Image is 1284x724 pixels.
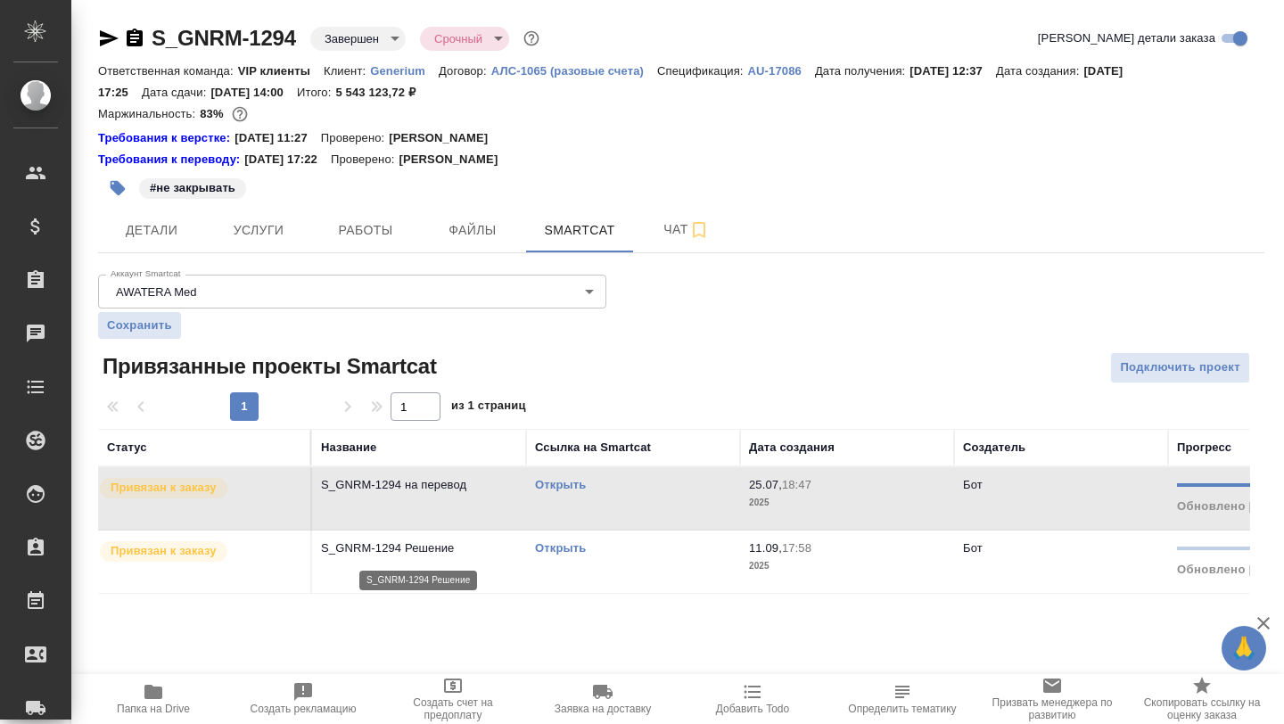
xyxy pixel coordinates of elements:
span: Создать рекламацию [251,703,357,715]
div: Статус [107,439,147,457]
p: S_GNRM-1294 Решение [321,539,517,557]
button: Срочный [429,31,488,46]
p: Бот [963,541,983,555]
button: Доп статусы указывают на важность/срочность заказа [520,27,543,50]
p: VIP клиенты [238,64,324,78]
span: Привязанные проекты Smartcat [98,352,437,381]
button: Папка на Drive [78,674,228,724]
button: Призвать менеджера по развитию [977,674,1127,724]
span: Добавить Todo [716,703,789,715]
span: Заявка на доставку [555,703,651,715]
p: AU-17086 [748,64,815,78]
p: 2025 [749,557,945,575]
span: Работы [323,219,408,242]
span: [PERSON_NAME] детали заказа [1038,29,1215,47]
p: Дата создания: [996,64,1083,78]
p: Проверено: [321,129,390,147]
span: Призвать менеджера по развитию [988,696,1116,721]
div: Дата создания [749,439,835,457]
a: AU-17086 [748,62,815,78]
a: Открыть [535,541,586,555]
div: Название [321,439,376,457]
p: [PERSON_NAME] [389,129,501,147]
button: Скопировать ссылку [124,28,145,49]
span: Сохранить [107,317,172,334]
button: Добавить Todo [678,674,827,724]
p: 11.09, [749,541,782,555]
a: S_GNRM-1294 [152,26,296,50]
p: #не закрывать [150,179,235,197]
p: Привязан к заказу [111,542,217,560]
span: Создать счет на предоплату [389,696,517,721]
div: AWATERA Med [98,275,606,309]
p: 18:47 [782,478,811,491]
span: Услуги [216,219,301,242]
p: АЛС-1065 (разовые счета) [491,64,657,78]
div: Нажми, чтобы открыть папку с инструкцией [98,151,244,169]
p: [DATE] 11:27 [235,129,321,147]
p: [DATE] 17:22 [244,151,331,169]
span: Определить тематику [848,703,956,715]
button: Определить тематику [827,674,977,724]
p: [DATE] 14:00 [210,86,297,99]
p: Бот [963,478,983,491]
span: Подключить проект [1120,358,1240,378]
span: Папка на Drive [117,703,190,715]
p: Спецификация: [657,64,747,78]
p: Дата сдачи: [142,86,210,99]
p: Дата получения: [815,64,909,78]
a: АЛС-1065 (разовые счета) [491,62,657,78]
button: Создать рекламацию [228,674,378,724]
div: Ссылка на Smartcat [535,439,651,457]
p: 83% [200,107,227,120]
div: Завершен [310,27,406,51]
button: Сохранить [98,312,181,339]
span: Чат [644,218,729,241]
button: Завершен [319,31,384,46]
p: 2025 [749,494,945,512]
span: Smartcat [537,219,622,242]
button: Скопировать ссылку на оценку заказа [1127,674,1277,724]
a: Открыть [535,478,586,491]
div: Завершен [420,27,509,51]
p: [PERSON_NAME] [399,151,511,169]
p: S_GNRM-1294 на перевод [321,476,517,494]
span: не закрывать [137,179,248,194]
p: Generium [370,64,439,78]
p: Привязан к заказу [111,479,217,497]
span: Файлы [430,219,515,242]
p: 5 543 123,72 ₽ [335,86,428,99]
button: Скопировать ссылку для ЯМессенджера [98,28,119,49]
div: Прогресс [1177,439,1231,457]
button: Подключить проект [1110,352,1250,383]
span: 🙏 [1229,629,1259,667]
button: Создать счет на предоплату [378,674,528,724]
p: 25.07, [749,478,782,491]
div: Создатель [963,439,1025,457]
button: AWATERA Med [111,284,202,300]
svg: Подписаться [688,219,710,241]
p: Ответственная команда: [98,64,238,78]
span: Скопировать ссылку на оценку заказа [1138,696,1266,721]
button: Заявка на доставку [528,674,678,724]
a: Требования к верстке: [98,129,235,147]
p: [DATE] 12:37 [909,64,996,78]
a: Generium [370,62,439,78]
button: Добавить тэг [98,169,137,208]
span: Детали [109,219,194,242]
a: Требования к переводу: [98,151,244,169]
button: 🙏 [1222,626,1266,671]
p: Итого: [297,86,335,99]
p: Проверено: [331,151,399,169]
p: Маржинальность: [98,107,200,120]
span: из 1 страниц [451,395,526,421]
div: Нажми, чтобы открыть папку с инструкцией [98,129,235,147]
p: Договор: [439,64,491,78]
p: Клиент: [324,64,370,78]
p: 17:58 [782,541,811,555]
